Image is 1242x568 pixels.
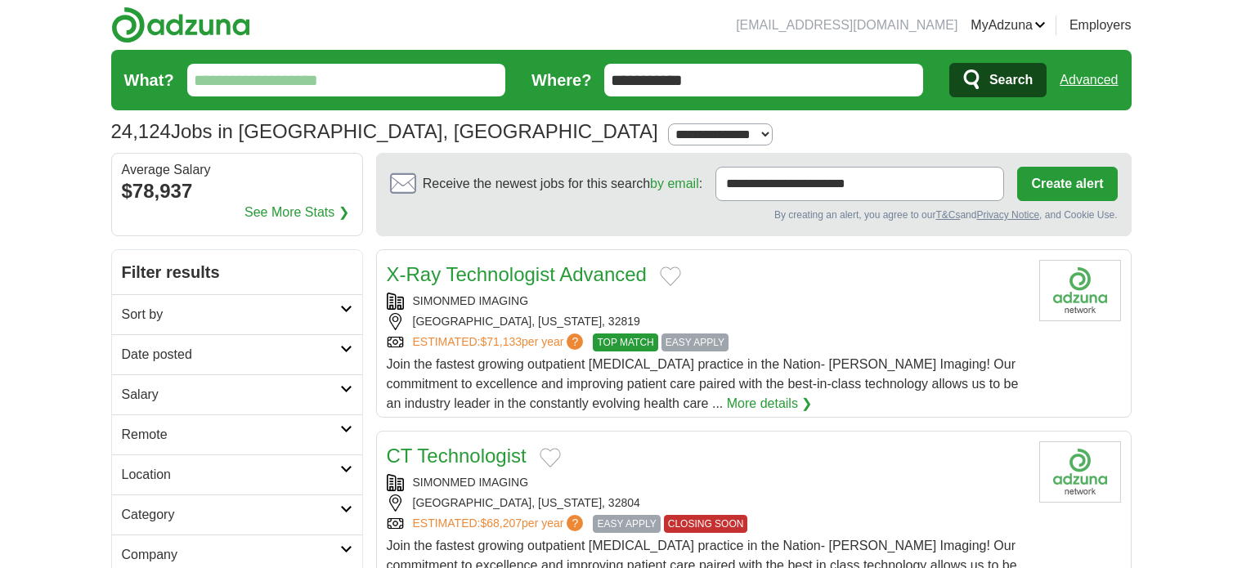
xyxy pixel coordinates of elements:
span: EASY APPLY [593,515,660,533]
span: ? [567,515,583,531]
img: Company logo [1039,441,1121,503]
a: Sort by [112,294,362,334]
a: CT Technologist [387,445,527,467]
h2: Company [122,545,340,565]
span: $71,133 [480,335,522,348]
a: Remote [112,414,362,454]
a: Date posted [112,334,362,374]
span: Join the fastest growing outpatient [MEDICAL_DATA] practice in the Nation- [PERSON_NAME] Imaging!... [387,357,1019,410]
a: Advanced [1060,64,1118,96]
div: [GEOGRAPHIC_DATA], [US_STATE], 32819 [387,313,1026,330]
span: Search [989,64,1033,96]
a: More details ❯ [727,394,813,414]
h2: Location [122,465,340,485]
div: $78,937 [122,177,352,206]
a: MyAdzuna [971,16,1046,35]
a: Location [112,454,362,494]
h2: Remote [122,425,340,445]
h2: Category [122,505,340,525]
div: [GEOGRAPHIC_DATA], [US_STATE], 32804 [387,494,1026,512]
h1: Jobs in [GEOGRAPHIC_DATA], [GEOGRAPHIC_DATA] [111,120,658,142]
div: By creating an alert, you agree to our and , and Cookie Use. [390,208,1118,222]
span: Receive the newest jobs for this search : [423,174,702,194]
img: Adzuna logo [111,7,250,43]
span: TOP MATCH [593,333,657,351]
span: 24,124 [111,117,171,146]
h2: Sort by [122,305,340,324]
a: T&Cs [935,209,960,221]
button: Add to favorite jobs [660,266,681,286]
h2: Date posted [122,345,340,365]
a: Employers [1069,16,1132,35]
div: SIMONMED IMAGING [387,293,1026,310]
h2: Filter results [112,250,362,294]
button: Search [949,63,1047,97]
button: Add to favorite jobs [540,448,561,467]
span: ? [567,333,583,350]
div: SIMONMED IMAGING [387,474,1026,491]
a: Salary [112,374,362,414]
a: ESTIMATED:$68,207per year? [413,515,587,533]
li: [EMAIL_ADDRESS][DOMAIN_NAME] [736,16,957,35]
a: See More Stats ❯ [244,203,349,222]
a: Category [112,494,362,534]
label: What? [124,68,174,92]
a: X-Ray Technologist Advanced [387,263,647,285]
div: Average Salary [122,163,352,177]
button: Create alert [1017,167,1117,201]
a: ESTIMATED:$71,133per year? [413,333,587,351]
span: CLOSING SOON [664,515,748,533]
a: by email [650,177,699,190]
a: Privacy Notice [976,209,1039,221]
span: EASY APPLY [661,333,729,351]
img: Company logo [1039,260,1121,321]
h2: Salary [122,385,340,405]
span: $68,207 [480,517,522,530]
label: Where? [531,68,591,92]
